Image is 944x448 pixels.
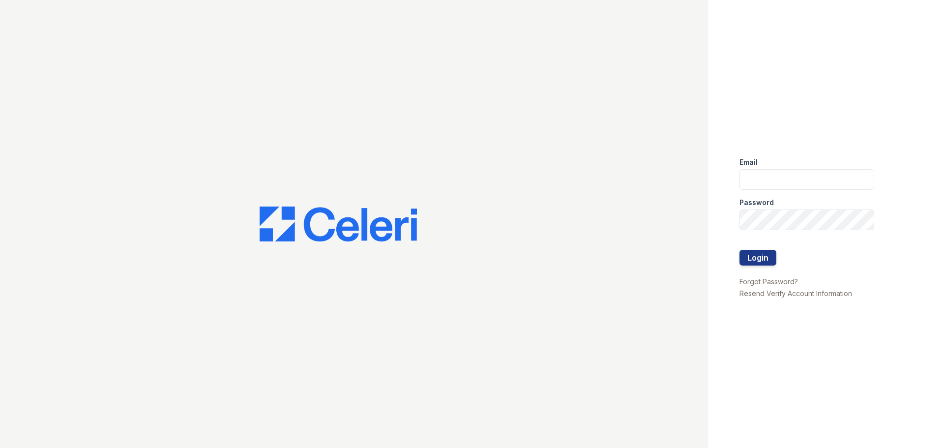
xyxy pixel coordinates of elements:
[739,277,798,286] a: Forgot Password?
[260,207,417,242] img: CE_Logo_Blue-a8612792a0a2168367f1c8372b55b34899dd931a85d93a1a3d3e32e68fde9ad4.png
[739,250,776,266] button: Login
[739,289,852,298] a: Resend Verify Account Information
[739,157,758,167] label: Email
[739,198,774,208] label: Password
